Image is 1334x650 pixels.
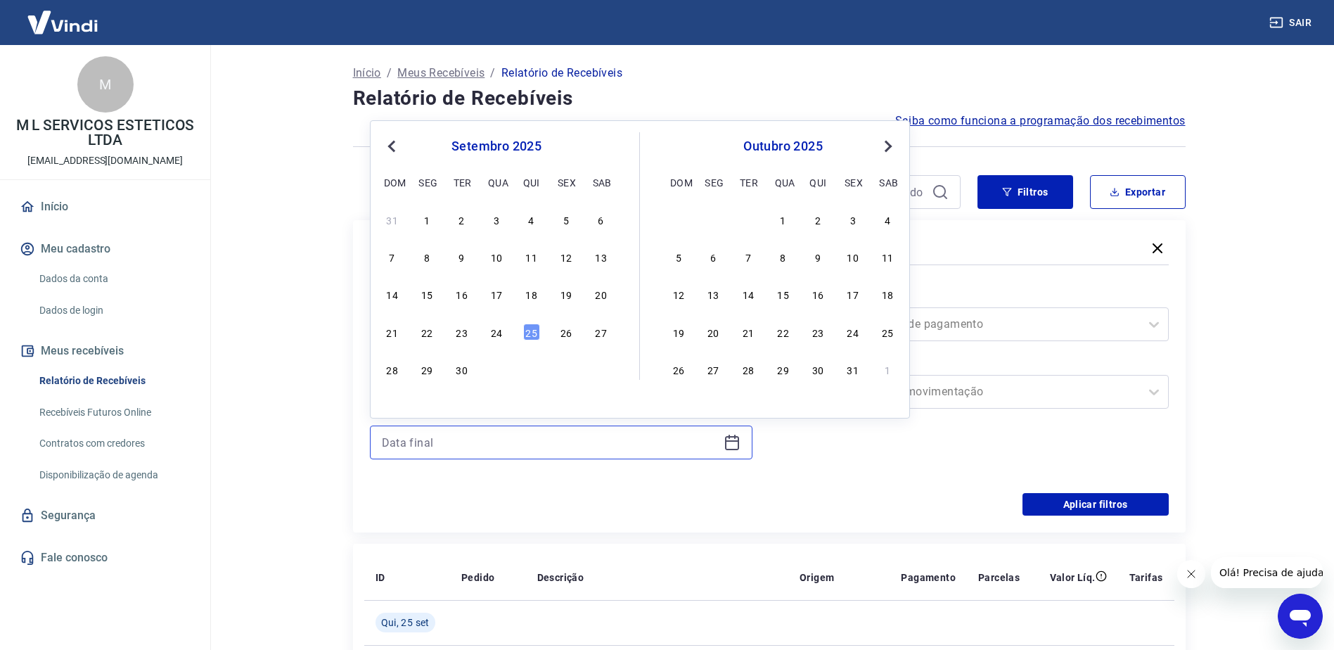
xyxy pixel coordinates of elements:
[353,65,381,82] a: Início
[488,174,505,191] div: qua
[558,324,575,340] div: Choose sexta-feira, 26 de setembro de 2025
[845,174,861,191] div: sex
[879,174,896,191] div: sab
[593,211,610,228] div: Choose sábado, 6 de setembro de 2025
[454,324,470,340] div: Choose terça-feira, 23 de setembro de 2025
[523,324,540,340] div: Choose quinta-feira, 25 de setembro de 2025
[740,248,757,265] div: Choose terça-feira, 7 de outubro de 2025
[879,361,896,378] div: Choose sábado, 1 de novembro de 2025
[384,361,401,378] div: Choose domingo, 28 de setembro de 2025
[809,286,826,302] div: Choose quinta-feira, 16 de outubro de 2025
[705,286,721,302] div: Choose segunda-feira, 13 de outubro de 2025
[789,355,1166,372] label: Tipo de Movimentação
[775,324,792,340] div: Choose quarta-feira, 22 de outubro de 2025
[381,616,430,630] span: Qui, 25 set
[593,361,610,378] div: Choose sábado, 4 de outubro de 2025
[17,542,193,573] a: Fale conosco
[17,234,193,265] button: Meu cadastro
[384,211,401,228] div: Choose domingo, 31 de agosto de 2025
[488,286,505,302] div: Choose quarta-feira, 17 de setembro de 2025
[740,361,757,378] div: Choose terça-feira, 28 de outubro de 2025
[809,361,826,378] div: Choose quinta-feira, 30 de outubro de 2025
[454,174,470,191] div: ter
[17,1,108,44] img: Vindi
[523,211,540,228] div: Choose quinta-feira, 4 de setembro de 2025
[17,500,193,531] a: Segurança
[17,191,193,222] a: Início
[34,398,193,427] a: Recebíveis Futuros Online
[845,286,861,302] div: Choose sexta-feira, 17 de outubro de 2025
[384,174,401,191] div: dom
[558,174,575,191] div: sex
[558,211,575,228] div: Choose sexta-feira, 5 de setembro de 2025
[809,211,826,228] div: Choose quinta-feira, 2 de outubro de 2025
[879,248,896,265] div: Choose sábado, 11 de outubro de 2025
[501,65,622,82] p: Relatório de Recebíveis
[558,286,575,302] div: Choose sexta-feira, 19 de setembro de 2025
[978,571,1020,585] p: Parcelas
[418,361,435,378] div: Choose segunda-feira, 29 de setembro de 2025
[593,286,610,302] div: Choose sábado, 20 de setembro de 2025
[845,324,861,340] div: Choose sexta-feira, 24 de outubro de 2025
[593,248,610,265] div: Choose sábado, 13 de setembro de 2025
[34,367,193,395] a: Relatório de Recebíveis
[382,432,718,453] input: Data final
[523,361,540,378] div: Choose quinta-feira, 2 de outubro de 2025
[523,174,540,191] div: qui
[705,174,721,191] div: seg
[775,361,792,378] div: Choose quarta-feira, 29 de outubro de 2025
[454,248,470,265] div: Choose terça-feira, 9 de setembro de 2025
[705,211,721,228] div: Choose segunda-feira, 29 de setembro de 2025
[1050,571,1096,585] p: Valor Líq.
[387,65,392,82] p: /
[845,361,861,378] div: Choose sexta-feira, 31 de outubro de 2025
[670,286,687,302] div: Choose domingo, 12 de outubro de 2025
[382,209,611,379] div: month 2025-09
[77,56,134,113] div: M
[670,324,687,340] div: Choose domingo, 19 de outubro de 2025
[670,248,687,265] div: Choose domingo, 5 de outubro de 2025
[488,324,505,340] div: Choose quarta-feira, 24 de setembro de 2025
[461,571,494,585] p: Pedido
[705,361,721,378] div: Choose segunda-feira, 27 de outubro de 2025
[488,211,505,228] div: Choose quarta-feira, 3 de setembro de 2025
[27,153,183,168] p: [EMAIL_ADDRESS][DOMAIN_NAME]
[384,324,401,340] div: Choose domingo, 21 de setembro de 2025
[537,571,584,585] p: Descrição
[397,65,485,82] p: Meus Recebíveis
[740,286,757,302] div: Choose terça-feira, 14 de outubro de 2025
[775,248,792,265] div: Choose quarta-feira, 8 de outubro de 2025
[418,286,435,302] div: Choose segunda-feira, 15 de setembro de 2025
[879,211,896,228] div: Choose sábado, 4 de outubro de 2025
[382,138,611,155] div: setembro 2025
[353,84,1186,113] h4: Relatório de Recebíveis
[670,211,687,228] div: Choose domingo, 28 de setembro de 2025
[34,296,193,325] a: Dados de login
[418,248,435,265] div: Choose segunda-feira, 8 de setembro de 2025
[17,336,193,367] button: Meus recebíveis
[418,174,435,191] div: seg
[895,113,1186,129] a: Saiba como funciona a programação dos recebimentos
[775,211,792,228] div: Choose quarta-feira, 1 de outubro de 2025
[418,324,435,340] div: Choose segunda-feira, 22 de setembro de 2025
[740,174,757,191] div: ter
[1022,493,1169,516] button: Aplicar filtros
[488,361,505,378] div: Choose quarta-feira, 1 de outubro de 2025
[668,138,898,155] div: outubro 2025
[670,174,687,191] div: dom
[34,461,193,490] a: Disponibilização de agenda
[1090,175,1186,209] button: Exportar
[454,286,470,302] div: Choose terça-feira, 16 de setembro de 2025
[845,211,861,228] div: Choose sexta-feira, 3 de outubro de 2025
[845,248,861,265] div: Choose sexta-feira, 10 de outubro de 2025
[809,324,826,340] div: Choose quinta-feira, 23 de outubro de 2025
[558,361,575,378] div: Choose sexta-feira, 3 de outubro de 2025
[740,324,757,340] div: Choose terça-feira, 21 de outubro de 2025
[1278,594,1323,639] iframe: Botão para abrir a janela de mensagens
[879,324,896,340] div: Choose sábado, 25 de outubro de 2025
[1266,10,1317,36] button: Sair
[11,118,199,148] p: M L SERVICOS ESTETICOS LTDA
[809,174,826,191] div: qui
[523,286,540,302] div: Choose quinta-feira, 18 de setembro de 2025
